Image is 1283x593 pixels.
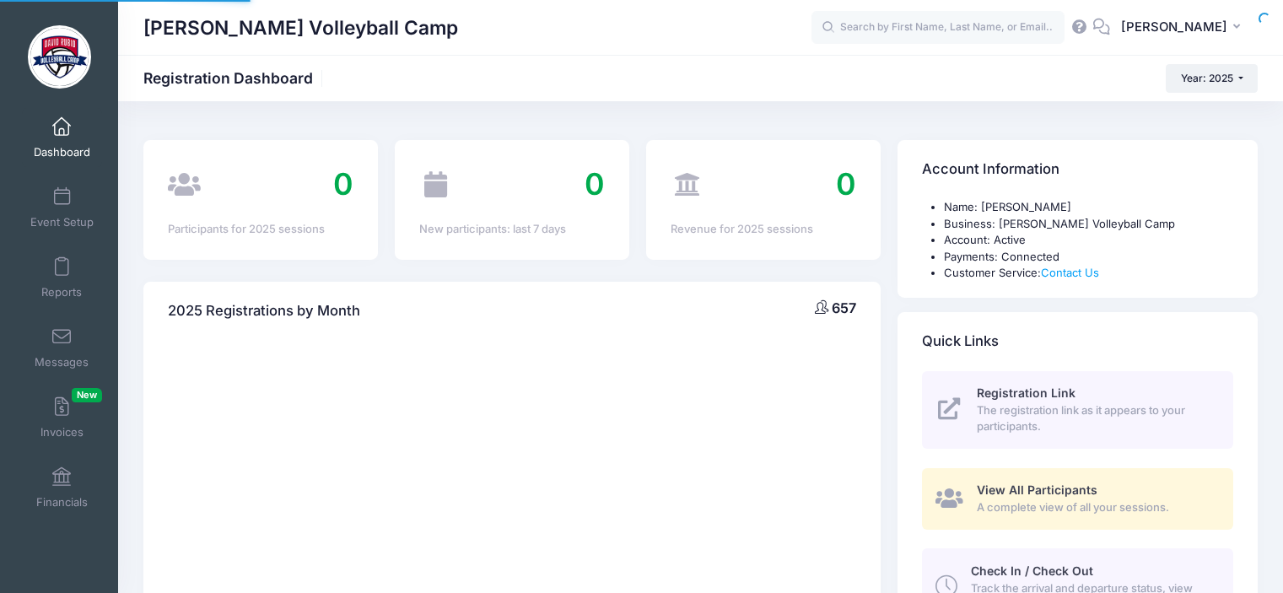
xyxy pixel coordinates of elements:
h4: Quick Links [922,317,999,365]
span: View All Participants [977,482,1097,497]
a: Dashboard [22,108,102,167]
span: 0 [333,165,353,202]
input: Search by First Name, Last Name, or Email... [811,11,1065,45]
a: Messages [22,318,102,377]
a: Reports [22,248,102,307]
button: Year: 2025 [1166,64,1258,93]
a: Registration Link The registration link as it appears to your participants. [922,371,1233,449]
span: A complete view of all your sessions. [977,499,1214,516]
span: Invoices [40,425,84,439]
span: 0 [585,165,605,202]
span: New [72,388,102,402]
span: Registration Link [977,385,1075,400]
span: 0 [836,165,856,202]
span: 657 [832,299,856,316]
li: Name: [PERSON_NAME] [944,199,1233,216]
a: Event Setup [22,178,102,237]
a: View All Participants A complete view of all your sessions. [922,468,1233,530]
div: Participants for 2025 sessions [168,221,353,238]
span: Messages [35,355,89,369]
span: Event Setup [30,215,94,229]
li: Payments: Connected [944,249,1233,266]
h4: Account Information [922,146,1059,194]
span: [PERSON_NAME] [1121,18,1227,36]
a: InvoicesNew [22,388,102,447]
li: Business: [PERSON_NAME] Volleyball Camp [944,216,1233,233]
span: Check In / Check Out [971,563,1093,578]
li: Customer Service: [944,265,1233,282]
h4: 2025 Registrations by Month [168,287,360,335]
div: Revenue for 2025 sessions [671,221,856,238]
li: Account: Active [944,232,1233,249]
span: Financials [36,495,88,509]
h1: Registration Dashboard [143,69,327,87]
span: Year: 2025 [1181,72,1233,84]
a: Contact Us [1041,266,1099,279]
h1: [PERSON_NAME] Volleyball Camp [143,8,458,47]
div: New participants: last 7 days [419,221,605,238]
img: David Rubio Volleyball Camp [28,25,91,89]
a: Financials [22,458,102,517]
span: The registration link as it appears to your participants. [977,402,1214,435]
button: [PERSON_NAME] [1110,8,1258,47]
span: Dashboard [34,145,90,159]
span: Reports [41,285,82,299]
